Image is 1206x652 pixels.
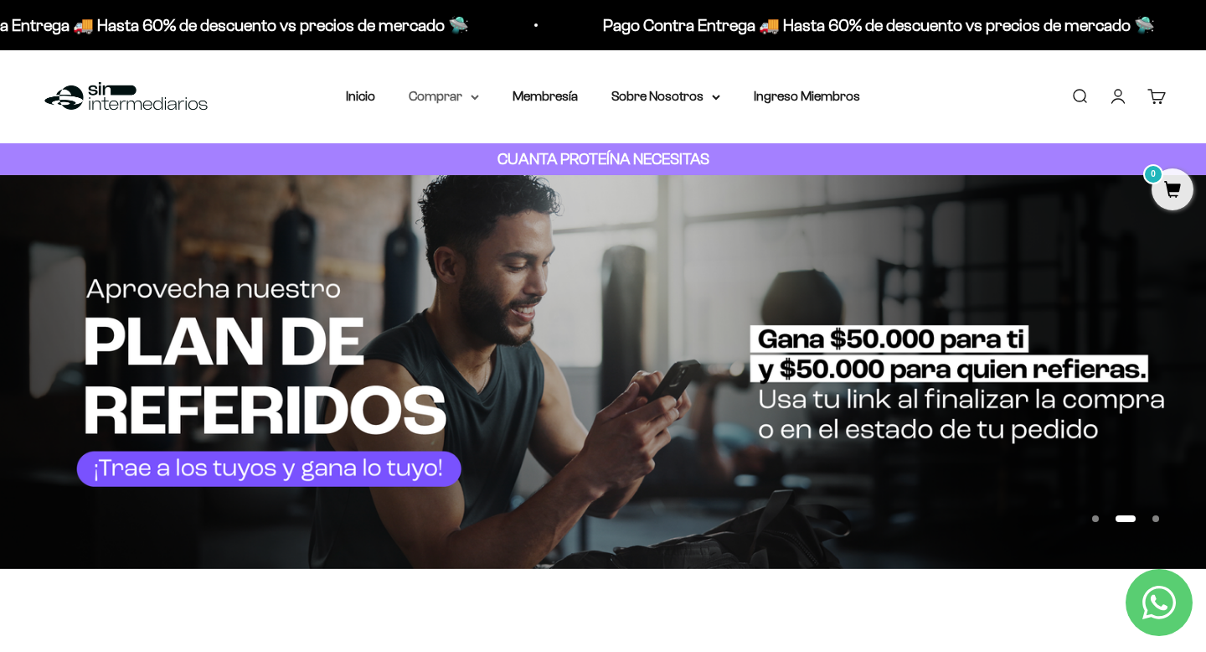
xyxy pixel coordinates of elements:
[611,85,720,107] summary: Sobre Nosotros
[1152,182,1193,200] a: 0
[409,85,479,107] summary: Comprar
[497,150,709,168] strong: CUANTA PROTEÍNA NECESITAS
[754,89,860,103] a: Ingreso Miembros
[1143,164,1163,184] mark: 0
[346,89,375,103] a: Inicio
[513,89,578,103] a: Membresía
[599,12,1151,39] p: Pago Contra Entrega 🚚 Hasta 60% de descuento vs precios de mercado 🛸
